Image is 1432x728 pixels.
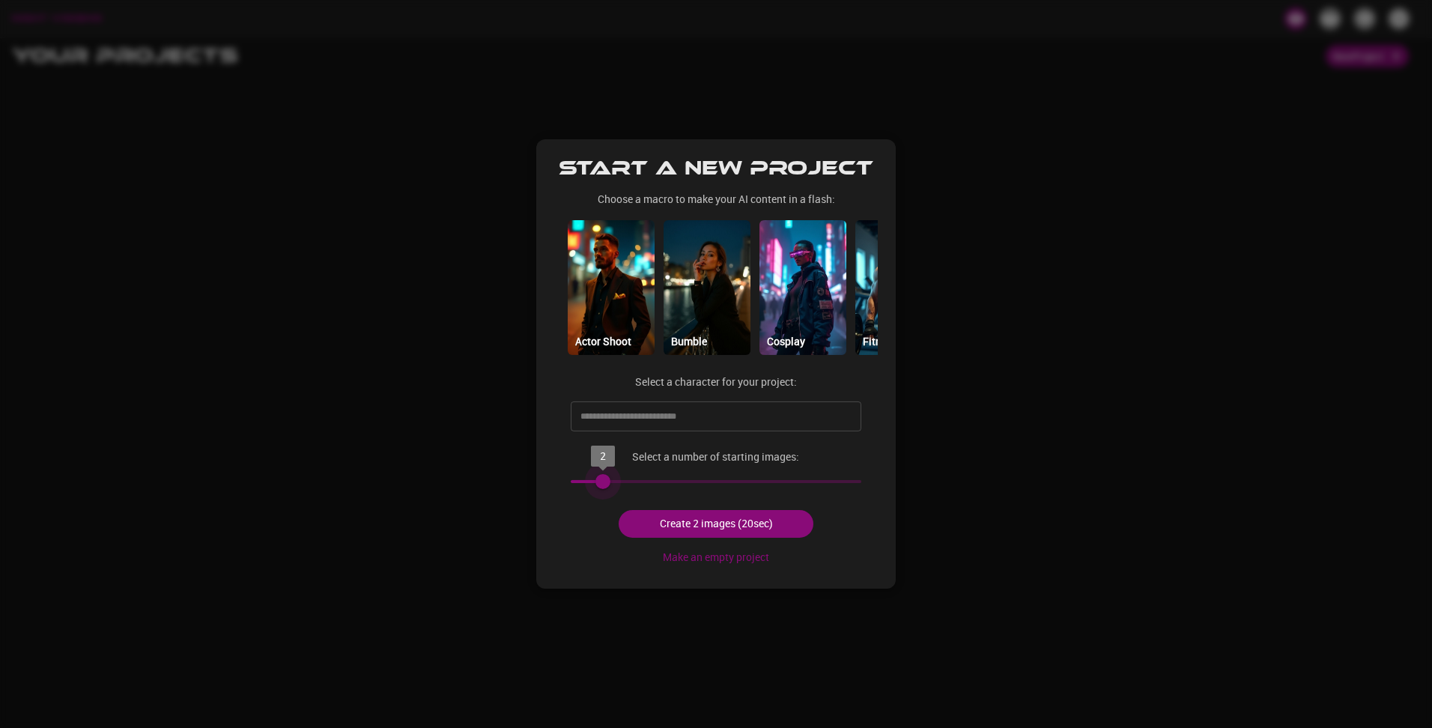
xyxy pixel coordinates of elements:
[619,510,813,538] button: Create 2 images (20sec)
[600,449,606,463] span: 2
[568,220,655,355] img: fte-nv-actor.jpg
[598,192,835,207] p: Choose a macro to make your AI content in a flash:
[571,449,862,464] p: Select a number of starting images:
[657,544,775,571] button: Make an empty project
[664,220,750,355] img: fte-nv-bumble.jpg
[767,333,805,349] p: Cosplay
[863,333,897,349] p: Fitness
[635,374,797,389] p: Select a character for your project:
[855,220,942,355] img: fte-nv-fitness.jpg
[559,157,873,180] h1: Start a new project
[759,220,846,355] img: fte-nv-cosplay.jpg
[575,333,631,349] p: Actor Shoot
[671,333,707,349] p: Bumble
